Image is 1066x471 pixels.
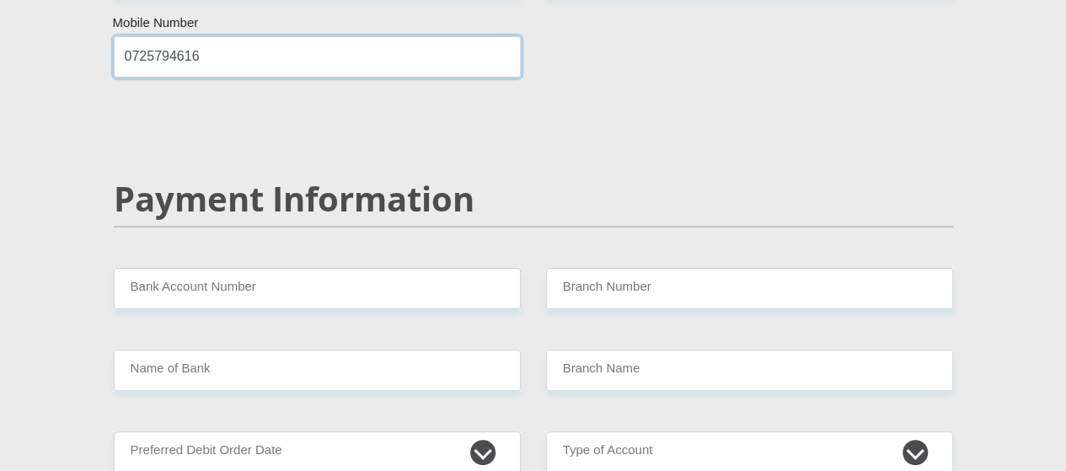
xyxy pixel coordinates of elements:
input: Mobile Number [114,36,521,78]
h2: Payment Information [114,179,953,219]
input: Name of Bank [114,350,521,391]
input: Branch Number [546,268,953,309]
input: Branch Name [546,350,953,391]
input: Bank Account Number [114,268,521,309]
